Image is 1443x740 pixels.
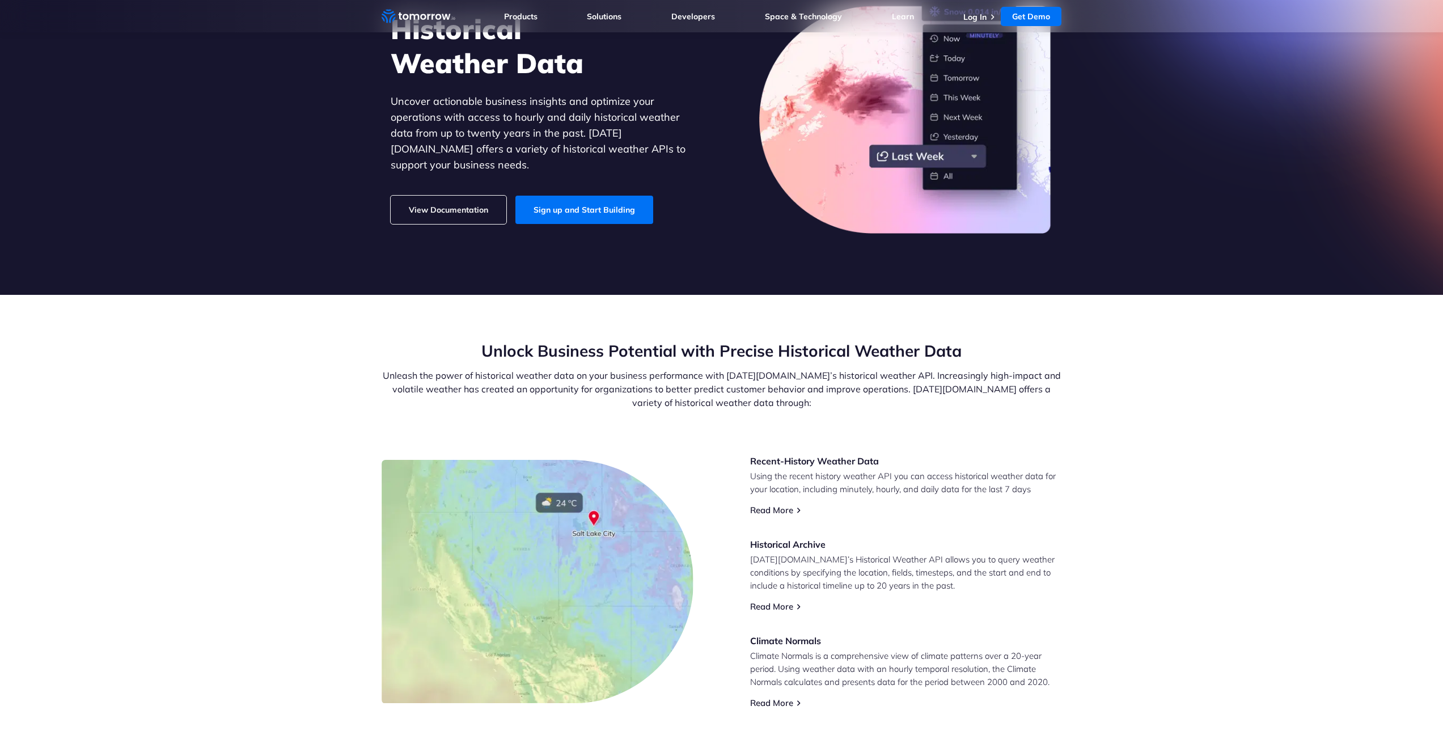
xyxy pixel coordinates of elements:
[504,11,538,22] a: Products
[382,8,455,25] a: Home link
[750,553,1062,592] p: [DATE][DOMAIN_NAME]’s Historical Weather API allows you to query weather conditions by specifying...
[759,2,1053,234] img: historical-weather-data.png.webp
[1001,7,1061,26] a: Get Demo
[515,196,653,224] a: Sign up and Start Building
[441,536,542,707] img: Template-1.jpg
[382,340,1062,362] h2: Unlock Business Potential with Precise Historical Weather Data
[765,11,842,22] a: Space & Technology
[892,11,914,22] a: Learn
[750,455,1062,467] h3: Recent-History Weather Data
[750,697,793,708] a: Read More
[750,470,1062,496] p: Using the recent history weather API you can access historical weather data for your location, in...
[750,635,1062,647] h3: Climate Normals
[382,369,1062,409] p: Unleash the power of historical weather data on your business performance with [DATE][DOMAIN_NAME...
[587,11,621,22] a: Solutions
[750,601,793,612] a: Read More
[391,12,703,80] h1: Historical Weather Data
[391,94,703,173] p: Uncover actionable business insights and optimize your operations with access to hourly and daily...
[750,649,1062,688] p: Climate Normals is a comprehensive view of climate patterns over a 20-year period. Using weather ...
[963,12,987,22] a: Log In
[671,11,715,22] a: Developers
[382,460,693,703] img: image1.jpg
[750,505,793,515] a: Read More
[750,538,1062,551] h3: Historical Archive
[391,196,506,224] a: View Documentation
